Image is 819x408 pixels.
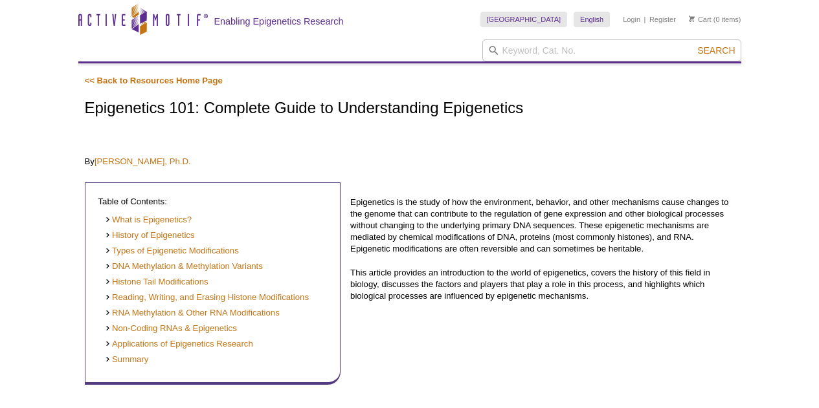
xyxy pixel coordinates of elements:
input: Keyword, Cat. No. [482,39,741,61]
a: Summary [105,354,149,366]
a: Applications of Epigenetics Research [105,338,253,350]
a: Reading, Writing, and Erasing Histone Modifications [105,292,309,304]
a: English [574,12,610,27]
p: Epigenetics is the study of how the environment, behavior, and other mechanisms cause changes to ... [350,197,734,255]
p: By [85,156,735,167]
img: Your Cart [689,16,695,22]
a: Non-Coding RNAs & Epigenetics [105,323,237,335]
a: [PERSON_NAME], Ph.D. [95,156,191,166]
button: Search [693,45,739,56]
li: (0 items) [689,12,741,27]
a: [GEOGRAPHIC_DATA] [480,12,568,27]
h2: Enabling Epigenetics Research [214,16,344,27]
span: Search [697,45,735,56]
a: Types of Epigenetic Modifications [105,245,239,257]
a: << Back to Resources Home Page [85,76,223,85]
a: RNA Methylation & Other RNA Modifications [105,307,280,319]
p: Table of Contents: [98,196,328,208]
a: What is Epigenetics? [105,214,192,226]
a: History of Epigenetics [105,230,195,242]
p: This article provides an introduction to the world of epigenetics, covers the history of this fie... [350,267,734,302]
a: Register [649,15,676,24]
a: Login [623,15,640,24]
a: Cart [689,15,712,24]
a: DNA Methylation & Methylation Variants [105,261,263,273]
a: Histone Tail Modifications [105,276,208,288]
li: | [644,12,646,27]
h1: Epigenetics 101: Complete Guide to Understanding Epigenetics [85,100,735,118]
